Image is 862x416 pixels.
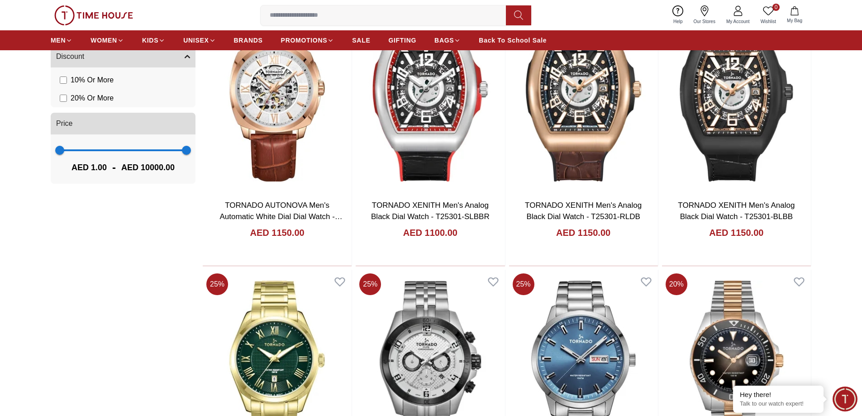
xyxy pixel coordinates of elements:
a: UNISEX [183,32,215,48]
span: Our Stores [690,18,719,25]
button: Discount [51,46,195,67]
a: MEN [51,32,72,48]
div: Chat Widget [833,387,857,411]
span: PROMOTIONS [281,36,328,45]
h4: AED 1100.00 [403,226,457,239]
a: TORNADO XENITH Men's Analog Black Dial Watch - T25301-BLBB [678,201,795,221]
button: My Bag [781,5,808,26]
p: Talk to our watch expert! [740,400,817,408]
a: WOMEN [90,32,124,48]
h4: AED 1150.00 [250,226,305,239]
span: GIFTING [388,36,416,45]
span: My Bag [783,17,806,24]
a: Back To School Sale [479,32,547,48]
span: 20 % Or More [71,93,114,104]
span: MEN [51,36,66,45]
input: 10% Or More [60,77,67,84]
span: KIDS [142,36,158,45]
a: GIFTING [388,32,416,48]
a: 0Wishlist [755,4,781,27]
span: Discount [56,51,84,62]
a: Help [668,4,688,27]
a: KIDS [142,32,165,48]
img: ... [54,5,133,25]
span: BAGS [434,36,454,45]
a: Our Stores [688,4,721,27]
a: TORNADO XENITH Men's Analog Black Dial Watch - T25301-SLBBR [371,201,490,221]
a: BAGS [434,32,461,48]
span: WOMEN [90,36,117,45]
input: 20% Or More [60,95,67,102]
a: SALE [352,32,370,48]
span: - [107,160,121,175]
span: 10 % Or More [71,75,114,86]
span: 0 [772,4,780,11]
span: 25 % [359,273,381,295]
div: Hey there! [740,390,817,399]
h4: AED 1150.00 [556,226,610,239]
span: UNISEX [183,36,209,45]
a: TORNADO XENITH Men's Analog Black Dial Watch - T25301-RLDB [525,201,642,221]
span: BRANDS [234,36,263,45]
button: Price [51,113,195,134]
span: Wishlist [757,18,780,25]
a: PROMOTIONS [281,32,334,48]
span: 25 % [513,273,534,295]
span: 25 % [206,273,228,295]
h4: AED 1150.00 [709,226,763,239]
span: My Account [723,18,753,25]
span: 20 % [666,273,687,295]
span: Back To School Sale [479,36,547,45]
a: TORNADO AUTONOVA Men's Automatic White Dial Dial Watch - T7316-RLDW [219,201,342,233]
span: AED 10000.00 [121,161,175,174]
span: AED 1.00 [71,161,107,174]
span: Help [670,18,686,25]
span: Price [56,118,72,129]
a: BRANDS [234,32,263,48]
span: SALE [352,36,370,45]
